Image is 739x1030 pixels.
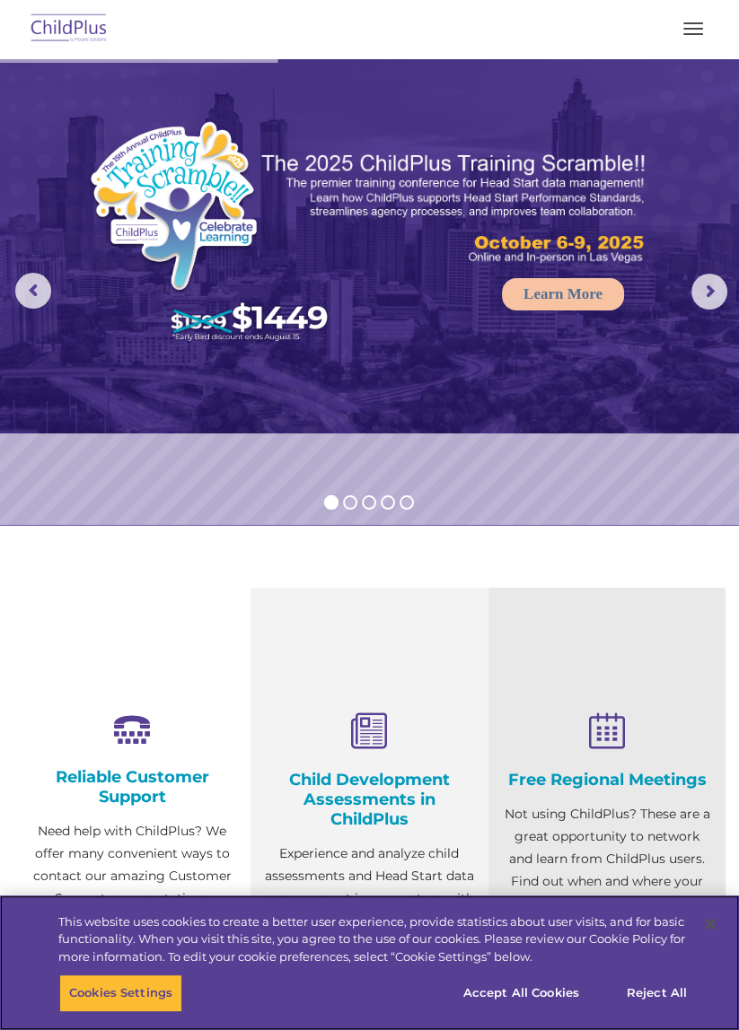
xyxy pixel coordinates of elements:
[691,904,730,944] button: Close
[502,803,712,915] p: Not using ChildPlus? These are a great opportunity to network and learn from ChildPlus users. Fin...
[264,842,474,977] p: Experience and analyze child assessments and Head Start data management in one system with zero c...
[27,820,237,977] p: Need help with ChildPlus? We offer many convenient ways to contact our amazing Customer Support r...
[27,767,237,807] h4: Reliable Customer Support
[59,974,182,1012] button: Cookies Settings
[58,913,688,966] div: This website uses cookies to create a better user experience, provide statistics about user visit...
[601,974,713,1012] button: Reject All
[27,8,111,50] img: ChildPlus by Procare Solutions
[264,770,474,829] h4: Child Development Assessments in ChildPlus
[453,974,589,1012] button: Accept All Cookies
[502,770,712,790] h4: Free Regional Meetings
[502,278,624,310] a: Learn More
